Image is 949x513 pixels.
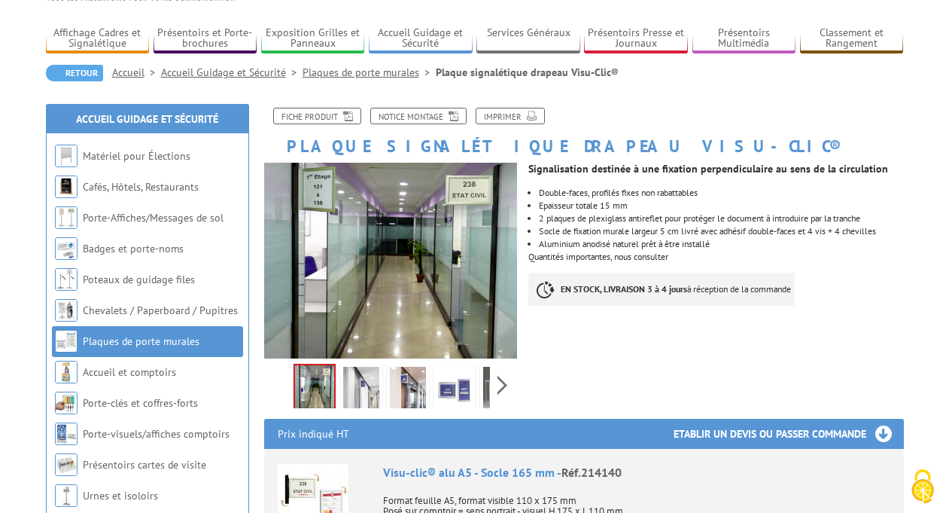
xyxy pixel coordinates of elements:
a: Présentoirs cartes de visite [83,458,206,472]
a: Présentoirs Multimédia [692,26,796,51]
img: drapeau_accroche_murale_horizontale_mise_en_scene_214141.jpg [390,367,426,414]
a: Badges et porte-noms [83,242,184,255]
a: Plaques de porte murales [83,334,199,348]
a: Affichage Cadres et Signalétique [46,26,150,51]
strong: EN STOCK, LIVRAISON 3 à 4 jours [561,283,687,295]
span: Next [495,373,509,398]
a: Porte-clés et coffres-forts [83,396,198,410]
img: Cookies (fenêtre modale) [904,468,941,505]
li: Epaisseur totale 15 mm [539,201,903,210]
a: Notice Montage [370,108,467,124]
a: Services Généraux [476,26,580,51]
img: Plaques de porte murales [55,330,78,353]
a: Fiche produit [273,108,361,124]
img: Matériel pour Élections [55,145,78,167]
a: Exposition Grilles et Panneaux [261,26,365,51]
li: Plaque signalétique drapeau Visu-Clic® [436,65,619,80]
img: Accueil et comptoirs [55,361,78,383]
img: Poteaux de guidage files [55,268,78,291]
a: Matériel pour Élections [83,149,190,163]
div: Visu-clic® alu A5 - Socle 165 mm - [383,464,890,481]
a: Poteaux de guidage files [83,273,195,286]
a: Urnes et isoloirs [83,489,158,502]
h3: Etablir un devis ou passer commande [674,419,904,449]
a: Imprimer [476,108,545,124]
img: Porte-clés et coffres-forts [55,392,78,414]
a: Porte-Affiches/Messages de sol [83,211,224,224]
img: Chevalets / Paperboard / Pupitres [55,299,78,322]
a: Plaques de porte murales [303,66,436,79]
a: Accueil Guidage et Sécurité [369,26,473,51]
li: Socle de fixation murale largeur 5 cm livré avec adhésif double-faces et 4 vis + 4 chevilles [539,227,903,236]
img: Cafés, Hôtels, Restaurants [55,176,78,198]
li: Double-faces, profilés fixes non rabattables [539,188,903,197]
a: Cafés, Hôtels, Restaurants [83,180,199,194]
img: Porte-visuels/affiches comptoirs [55,423,78,445]
li: 2 plaques de plexiglass antireflet pour protéger le document à introduire par la tranche [539,214,903,223]
button: Cookies (fenêtre modale) [896,462,949,513]
img: drapeau_accroche_murale_verticalemise_en_scene_214145.jpg [343,367,379,414]
img: drapeau_accroche_murale_verticale_horizontale_mise_en_scene_214041_214143.png [295,365,334,412]
p: à réception de la commande [528,273,795,306]
p: Prix indiqué HT [278,419,349,449]
strong: Signalisation destinée à une fixation perpendiculaire au sens de la circulation [528,162,888,176]
img: drapeau_accroche_murale_verticale_horizontale_mise_en_scene_214041_214143.png [264,163,518,359]
a: Retour [46,65,103,81]
a: Accueil Guidage et Sécurité [161,66,303,79]
div: Quantités importantes, nous consulter [528,155,914,321]
img: 214140_214141_214142_214143_214144_214145_changement_affiche.jpg [483,367,519,414]
img: Porte-Affiches/Messages de sol [55,206,78,229]
img: Badges et porte-noms [55,237,78,260]
a: Accueil Guidage et Sécurité [76,112,218,126]
a: Porte-visuels/affiches comptoirs [83,427,230,441]
img: Présentoirs cartes de visite [55,453,78,476]
span: Réf.214140 [561,465,622,480]
img: drapeau_accroche_murale_verticale_horizontale_214041_214043.jpg [436,367,473,414]
a: Accueil [112,66,161,79]
li: Aluminium anodisé naturel prêt à être installé [539,240,903,249]
a: Présentoirs et Porte-brochures [154,26,257,51]
img: Urnes et isoloirs [55,484,78,507]
a: Chevalets / Paperboard / Pupitres [83,304,238,317]
a: Classement et Rangement [800,26,904,51]
a: Présentoirs Presse et Journaux [584,26,688,51]
a: Accueil et comptoirs [83,365,176,379]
